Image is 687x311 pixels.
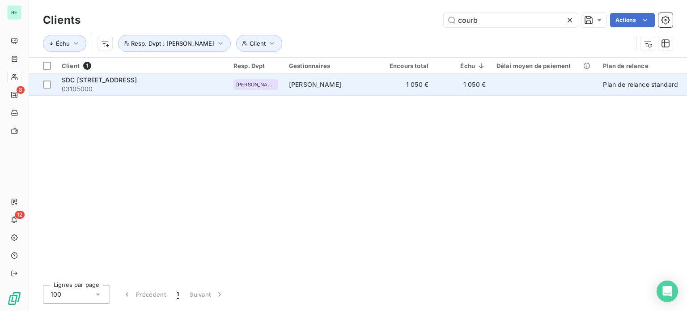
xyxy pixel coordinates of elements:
button: Resp. Dvpt : [PERSON_NAME] [118,35,231,52]
span: 8 [17,86,25,94]
td: 1 050 € [377,74,434,95]
button: 1 [171,285,184,304]
button: Suivant [184,285,229,304]
h3: Clients [43,12,81,28]
span: SDC [STREET_ADDRESS] [62,76,137,84]
span: Resp. Dvpt : [PERSON_NAME] [131,40,214,47]
span: 12 [15,211,25,219]
div: Échu [439,62,486,69]
td: 1 050 € [434,74,491,95]
span: 1 [83,62,91,70]
div: Open Intercom Messenger [657,281,678,302]
span: 1 [177,290,179,299]
button: Précédent [117,285,171,304]
img: Logo LeanPay [7,291,21,306]
div: Délai moyen de paiement [496,62,592,69]
div: Encours total [382,62,428,69]
div: Plan de relance standard [603,80,678,89]
span: [PERSON_NAME] [236,82,276,87]
span: Client [62,62,80,69]
span: [PERSON_NAME] [289,81,341,88]
span: Échu [56,40,70,47]
div: Gestionnaires [289,62,371,69]
div: Resp. Dvpt [233,62,278,69]
span: Client [250,40,266,47]
div: Plan de relance [603,62,685,69]
span: 100 [51,290,61,299]
button: Client [236,35,282,52]
span: 03105000 [62,85,223,94]
input: Rechercher [444,13,578,27]
button: Échu [43,35,86,52]
button: Actions [610,13,655,27]
div: RE [7,5,21,20]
